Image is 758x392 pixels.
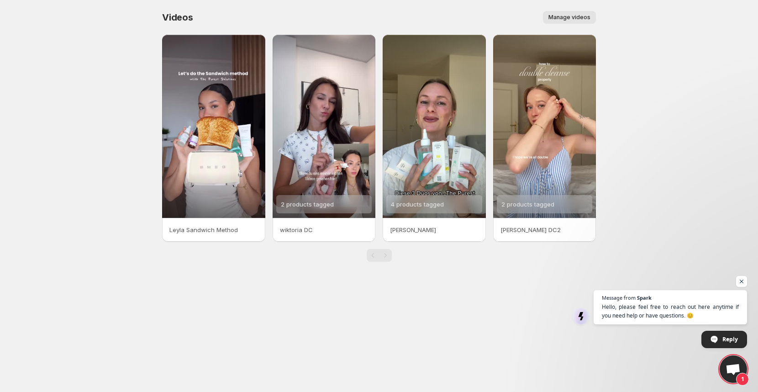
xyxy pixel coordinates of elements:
[281,201,334,208] span: 2 products tagged
[501,201,554,208] span: 2 products tagged
[390,225,479,234] p: [PERSON_NAME]
[280,225,368,234] p: wiktoria DC
[720,355,747,383] div: Open chat
[500,225,589,234] p: [PERSON_NAME] DC2
[602,295,636,300] span: Message from
[162,12,193,23] span: Videos
[722,331,738,347] span: Reply
[169,225,258,234] p: Leyla Sandwich Method
[602,302,739,320] span: Hello, please feel free to reach out here anytime if you need help or have questions. 😊
[736,373,749,386] span: 1
[543,11,596,24] button: Manage videos
[391,201,444,208] span: 4 products tagged
[367,249,392,262] nav: Pagination
[548,14,590,21] span: Manage videos
[637,295,652,300] span: Spark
